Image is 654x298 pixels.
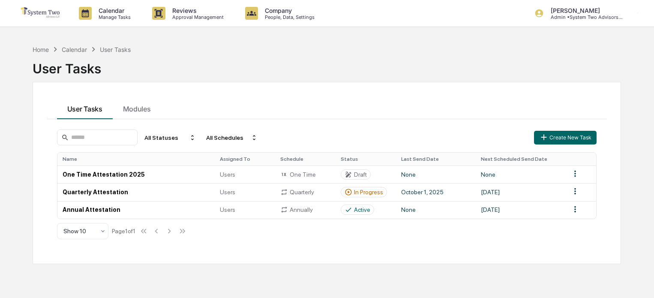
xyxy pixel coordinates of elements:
div: Draft [354,171,367,178]
button: Modules [113,96,161,119]
span: Users [220,171,235,178]
th: Assigned To [215,153,275,166]
td: None [476,166,565,183]
td: [DATE] [476,201,565,219]
td: October 1, 2025 [396,183,476,201]
th: Next Scheduled Send Date [476,153,565,166]
p: Approval Management [165,14,228,20]
span: Users [220,189,235,196]
div: All Statuses [141,131,199,144]
div: Active [354,206,370,213]
p: Reviews [165,7,228,14]
td: None [396,201,476,219]
th: Status [336,153,396,166]
div: Quarterly [280,188,330,196]
div: Page 1 of 1 [112,228,135,235]
p: Admin • System Two Advisors, L.P. [544,14,624,20]
img: logo [21,7,62,20]
button: User Tasks [57,96,113,119]
p: People, Data, Settings [258,14,319,20]
th: Name [57,153,215,166]
div: One Time [280,171,330,178]
td: One Time Attestation 2025 [57,166,215,183]
div: User Tasks [33,54,621,76]
div: In Progress [354,189,383,196]
div: Home [33,46,49,53]
p: Manage Tasks [92,14,135,20]
div: All Schedules [203,131,261,144]
div: Annually [280,206,330,214]
td: Quarterly Attestation [57,183,215,201]
p: Company [258,7,319,14]
div: Calendar [62,46,87,53]
div: User Tasks [100,46,131,53]
th: Schedule [275,153,336,166]
td: None [396,166,476,183]
th: Last Send Date [396,153,476,166]
p: [PERSON_NAME] [544,7,624,14]
button: Create New Task [534,131,597,144]
td: [DATE] [476,183,565,201]
iframe: Open customer support [627,270,650,293]
p: Calendar [92,7,135,14]
td: Annual Attestation [57,201,215,219]
span: Users [220,206,235,213]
